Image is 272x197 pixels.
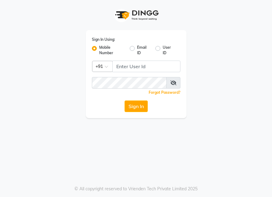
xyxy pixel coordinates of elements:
[112,6,161,24] img: logo1.svg
[149,90,180,95] a: Forgot Password?
[99,45,125,56] label: Mobile Number
[92,37,115,42] label: Sign In Using:
[137,45,151,56] label: Email ID
[92,77,167,89] input: Username
[125,100,148,112] button: Sign In
[112,61,180,72] input: Username
[163,45,175,56] label: User ID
